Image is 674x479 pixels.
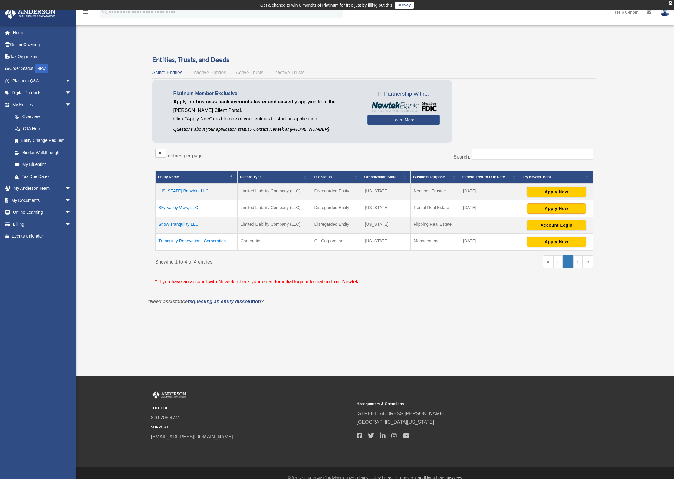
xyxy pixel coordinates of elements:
span: Apply for business bank accounts faster and easier [173,99,292,104]
span: arrow_drop_down [65,75,77,87]
a: My Blueprint [8,159,77,171]
a: Next [573,255,583,268]
button: Apply Now [527,187,586,197]
td: [DATE] [460,183,520,200]
td: [DATE] [460,200,520,217]
div: Try Newtek Bank [523,173,584,181]
div: NEW [35,64,48,73]
a: Learn More [367,115,440,125]
td: Tranquility Renovations Corporation [155,234,237,251]
a: 800.706.4741 [151,415,181,420]
span: arrow_drop_down [65,182,77,195]
a: Order StatusNEW [4,63,80,75]
a: survey [395,2,414,9]
img: Anderson Advisors Platinum Portal [3,7,58,19]
td: Disregarded Entity [311,183,362,200]
span: arrow_drop_down [65,194,77,207]
td: Sky Valley View, LLC [155,200,237,217]
span: Record Type [240,175,262,179]
td: Snow Tranquility LLC [155,217,237,234]
a: Home [4,27,80,39]
a: Platinum Q&Aarrow_drop_down [4,75,80,87]
small: TOLL FREE [151,405,353,412]
a: Last [583,255,593,268]
a: menu [82,11,89,16]
th: Federal Return Due Date: Activate to sort [460,171,520,184]
h3: Entities, Trusts, and Deeds [152,55,596,64]
span: Inactive Trusts [273,70,304,75]
a: First [543,255,553,268]
span: arrow_drop_down [65,87,77,99]
th: Organization State: Activate to sort [362,171,410,184]
span: Business Purpose [413,175,445,179]
td: [US_STATE] [362,234,410,251]
button: Apply Now [527,237,586,247]
p: Platinum Member Exclusive: [173,89,358,98]
a: Events Calendar [4,230,80,242]
span: Federal Return Due Date [462,175,505,179]
a: Binder Walkthrough [8,146,77,159]
span: In Partnership With... [367,89,440,99]
td: [US_STATE] [362,183,410,200]
td: [US_STATE] [362,217,410,234]
a: My Documentsarrow_drop_down [4,194,80,206]
td: Rental Real Estate [411,200,460,217]
td: Nominee Trustee [411,183,460,200]
a: Previous [553,255,563,268]
td: Flipping Real Estate [411,217,460,234]
a: Billingarrow_drop_down [4,218,80,230]
div: close [669,1,672,5]
a: My Anderson Teamarrow_drop_down [4,182,80,195]
a: Tax Due Dates [8,170,77,182]
th: Entity Name: Activate to invert sorting [155,171,237,184]
td: Disregarded Entity [311,200,362,217]
td: Limited Liability Company (LLC) [237,217,311,234]
a: 1 [563,255,573,268]
th: Business Purpose: Activate to sort [411,171,460,184]
div: Showing 1 to 4 of 4 entries [155,255,370,266]
button: Account Login [527,220,586,230]
span: Inactive Entities [192,70,226,75]
a: requesting an entity dissolution [188,299,261,304]
span: Active Entities [152,70,182,75]
td: [US_STATE] Babylon, LLC [155,183,237,200]
a: Digital Productsarrow_drop_down [4,87,80,99]
td: Corporation [237,234,311,251]
em: *Need assistance ? [148,299,264,304]
p: * If you have an account with Newtek, check your email for initial login information from Newtek. [155,277,593,286]
a: [EMAIL_ADDRESS][DOMAIN_NAME] [151,434,233,439]
small: Headquarters & Operations [357,401,558,407]
td: [US_STATE] [362,200,410,217]
a: Overview [8,111,74,123]
td: Disregarded Entity [311,217,362,234]
p: Click "Apply Now" next to one of your entities to start an application. [173,115,358,123]
th: Record Type: Activate to sort [237,171,311,184]
a: CTA Hub [8,123,77,135]
a: [GEOGRAPHIC_DATA][US_STATE] [357,419,434,425]
span: Active Trusts [236,70,264,75]
a: Online Learningarrow_drop_down [4,206,80,218]
span: Organization State [364,175,396,179]
a: My Entitiesarrow_drop_down [4,99,77,111]
span: Tax Status [314,175,332,179]
p: Questions about your application status? Contact Newtek at [PHONE_NUMBER] [173,126,358,133]
a: Account Login [527,222,586,227]
i: menu [82,8,89,16]
div: Get a chance to win 6 months of Platinum for free just by filling out this [260,2,393,9]
span: arrow_drop_down [65,206,77,219]
label: entries per page [168,153,203,158]
button: Apply Now [527,203,586,214]
td: Limited Liability Company (LLC) [237,200,311,217]
td: Management [411,234,460,251]
span: arrow_drop_down [65,99,77,111]
img: User Pic [660,8,669,16]
th: Try Newtek Bank : Activate to sort [520,171,593,184]
td: [DATE] [460,234,520,251]
label: Search: [453,154,470,159]
th: Tax Status: Activate to sort [311,171,362,184]
a: Entity Change Request [8,135,77,147]
span: Entity Name [158,175,179,179]
p: by applying from the [PERSON_NAME] Client Portal. [173,98,358,115]
img: NewtekBankLogoSM.png [370,102,437,112]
